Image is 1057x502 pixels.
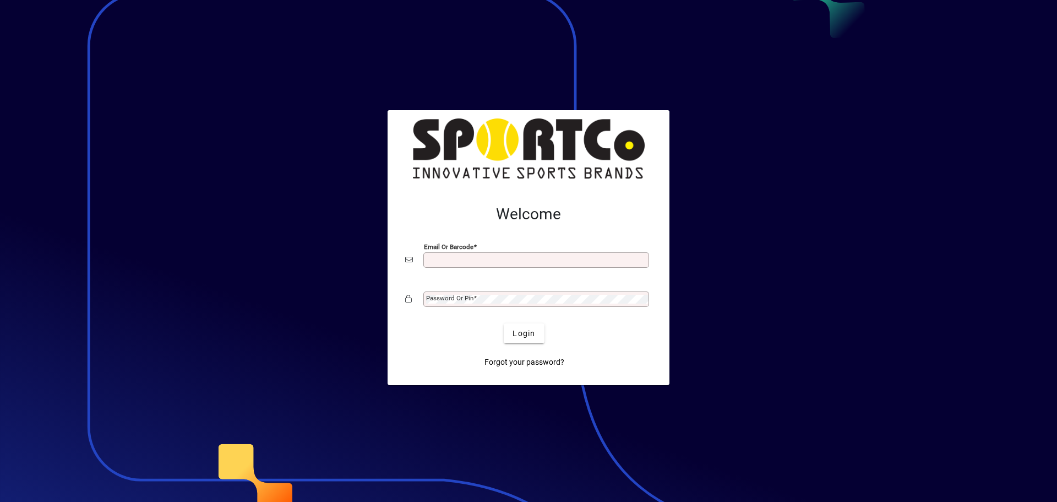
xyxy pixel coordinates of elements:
[504,323,544,343] button: Login
[424,243,473,251] mat-label: Email or Barcode
[426,294,473,302] mat-label: Password or Pin
[480,352,569,372] a: Forgot your password?
[405,205,652,224] h2: Welcome
[513,328,535,339] span: Login
[484,357,564,368] span: Forgot your password?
